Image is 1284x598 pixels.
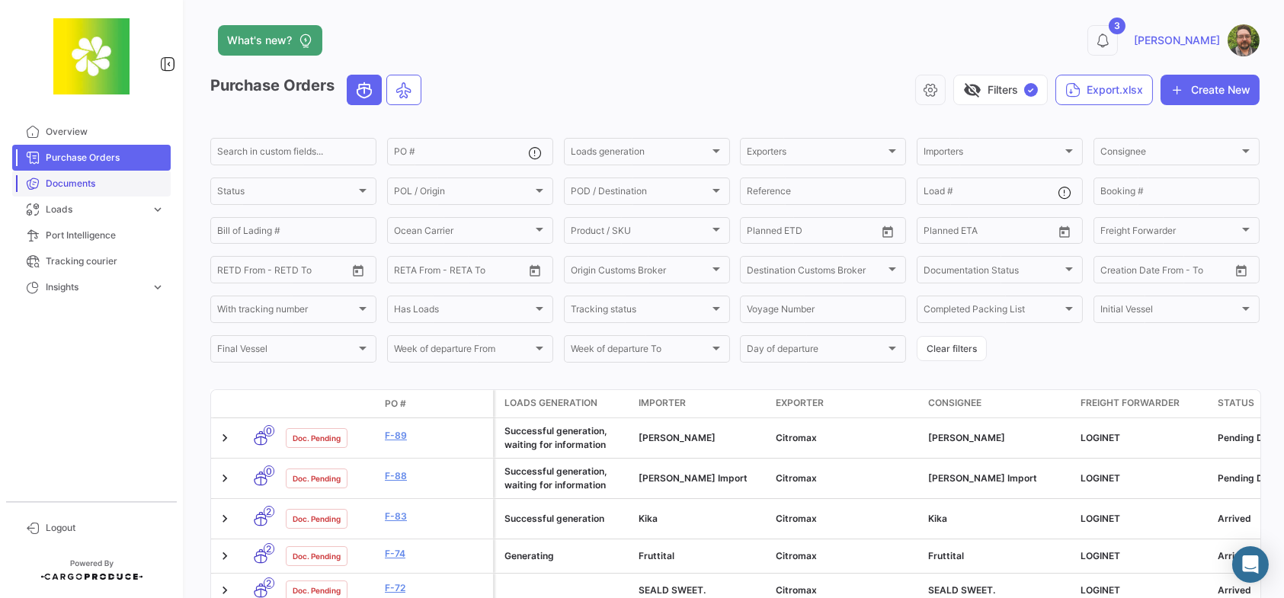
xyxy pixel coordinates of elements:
span: Tracking courier [46,254,165,268]
span: With tracking number [217,306,356,317]
div: Successful generation, waiting for information [504,465,626,492]
input: To [956,228,1017,238]
span: Status [217,188,356,199]
span: Exporters [747,149,885,159]
input: From [924,228,945,238]
span: Product / SKU [571,228,709,238]
a: Overview [12,119,171,145]
datatable-header-cell: Loads generation [495,390,632,417]
input: To [779,228,841,238]
img: SR.jpg [1228,24,1260,56]
input: From [394,267,415,277]
input: From [217,267,239,277]
span: Doc. Pending [293,513,341,525]
span: Importers [924,149,1062,159]
div: Abrir Intercom Messenger [1232,546,1269,583]
span: visibility_off [963,81,981,99]
a: Documents [12,171,171,197]
span: Doc. Pending [293,472,341,484]
span: Exporter [776,396,824,410]
span: LOGINET [1081,584,1120,596]
a: Tracking courier [12,248,171,274]
span: Citromax [776,584,817,596]
span: TOMATO King [639,432,716,443]
span: POD / Destination [571,188,709,199]
span: Fruttital [639,550,674,561]
span: Insights [46,280,145,294]
span: expand_more [151,280,165,294]
span: Week of departure To [571,346,709,357]
datatable-header-cell: Freight Forwarder [1074,390,1212,417]
span: Week of departure From [394,346,533,357]
span: Loads generation [571,149,709,159]
span: Freight Forwarder [1100,228,1239,238]
span: Final Vessel [217,346,356,357]
span: Kika [639,513,658,524]
span: Chenail Import [639,472,748,484]
span: Logout [46,521,165,535]
button: Open calendar [347,259,370,282]
a: Expand/Collapse Row [217,583,232,598]
span: Doc. Pending [293,550,341,562]
button: Export.xlsx [1055,75,1153,105]
datatable-header-cell: Doc. Status [280,398,379,410]
span: LOGINET [1081,432,1120,443]
button: Open calendar [524,259,546,282]
span: LOGINET [1081,550,1120,561]
div: Generating [504,549,626,563]
button: Open calendar [1053,220,1076,243]
span: Overview [46,125,165,139]
span: Origin Customs Broker [571,267,709,277]
span: Day of departure [747,346,885,357]
span: Port Intelligence [46,229,165,242]
span: Purchase Orders [46,151,165,165]
a: Purchase Orders [12,145,171,171]
button: Ocean [347,75,381,104]
span: 0 [264,425,274,437]
span: [PERSON_NAME] [1134,33,1220,48]
span: Ocean Carrier [394,228,533,238]
span: LOGINET [1081,513,1120,524]
input: From [1100,267,1122,277]
span: Has Loads [394,306,533,317]
span: Loads generation [504,396,597,410]
span: 2 [264,506,274,517]
span: PO # [385,397,406,411]
a: Port Intelligence [12,222,171,248]
span: expand_more [151,203,165,216]
span: Doc. Pending [293,584,341,596]
a: F-89 [385,429,487,443]
button: visibility_offFilters✓ [953,75,1048,105]
a: Expand/Collapse Row [217,430,232,446]
span: Destination Customs Broker [747,267,885,277]
datatable-header-cell: Consignee [922,390,1074,417]
a: F-72 [385,581,487,595]
button: Open calendar [876,220,899,243]
button: What's new? [218,25,322,56]
span: Kika [928,513,947,524]
span: Tracking status [571,306,709,317]
div: Successful generation [504,512,626,526]
datatable-header-cell: Exporter [770,390,922,417]
button: Air [387,75,421,104]
span: Citromax [776,472,817,484]
span: Initial Vessel [1100,306,1239,317]
span: Doc. Pending [293,432,341,444]
span: Status [1218,396,1254,410]
span: TOMATO King [928,432,1005,443]
span: Consignee [1100,149,1239,159]
a: Expand/Collapse Row [217,511,232,526]
span: What's new? [227,33,292,48]
input: To [426,267,488,277]
button: Create New [1161,75,1260,105]
a: Expand/Collapse Row [217,471,232,486]
a: F-83 [385,510,487,523]
span: Citromax [776,513,817,524]
a: F-88 [385,469,487,483]
span: Citromax [776,432,817,443]
span: Consignee [928,396,981,410]
datatable-header-cell: Transport mode [242,398,280,410]
span: Chenail Import [928,472,1037,484]
button: Open calendar [1230,259,1253,282]
button: Clear filters [917,336,987,361]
